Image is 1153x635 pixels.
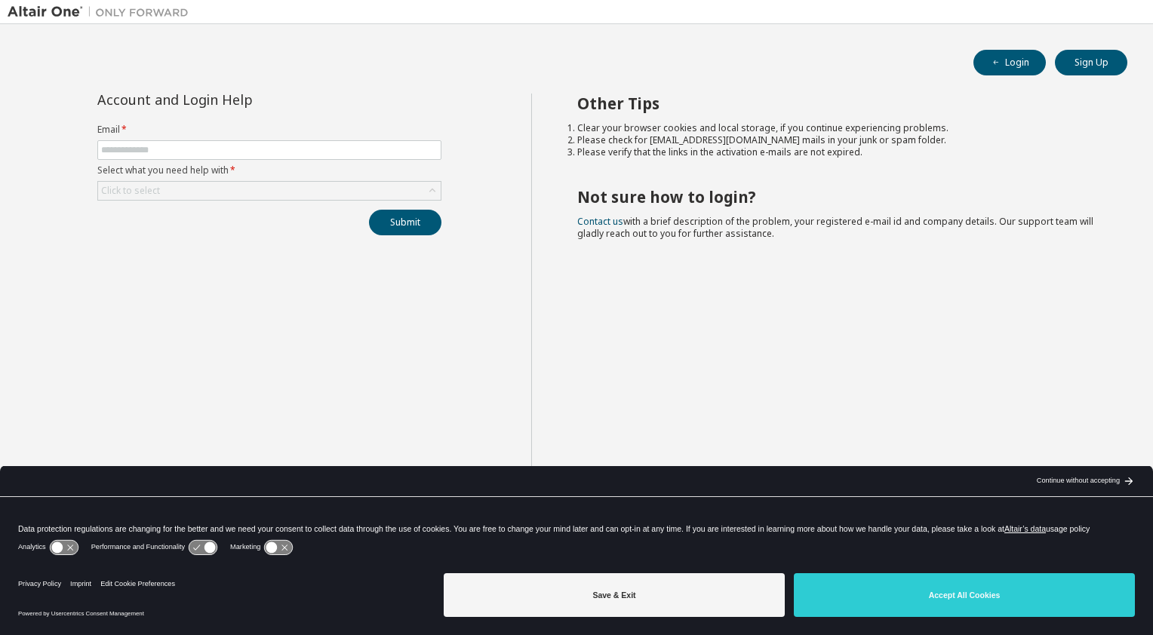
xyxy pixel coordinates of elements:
button: Submit [369,210,441,235]
div: Click to select [98,182,441,200]
label: Select what you need help with [97,164,441,176]
h2: Other Tips [577,94,1101,113]
div: Account and Login Help [97,94,373,106]
button: Sign Up [1055,50,1127,75]
label: Email [97,124,441,136]
button: Login [973,50,1046,75]
li: Please check for [EMAIL_ADDRESS][DOMAIN_NAME] mails in your junk or spam folder. [577,134,1101,146]
li: Please verify that the links in the activation e-mails are not expired. [577,146,1101,158]
span: with a brief description of the problem, your registered e-mail id and company details. Our suppo... [577,215,1093,240]
li: Clear your browser cookies and local storage, if you continue experiencing problems. [577,122,1101,134]
h2: Not sure how to login? [577,187,1101,207]
img: Altair One [8,5,196,20]
a: Contact us [577,215,623,228]
div: Click to select [101,185,160,197]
